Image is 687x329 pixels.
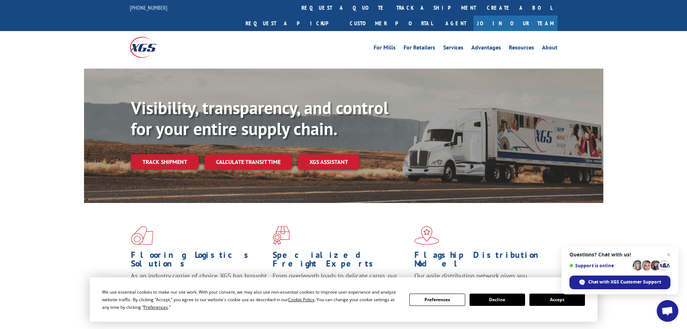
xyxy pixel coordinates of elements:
div: Open chat [657,300,678,322]
h1: Flooring Logistics Solutions [131,251,267,272]
div: We use essential cookies to make our site work. With your consent, we may also use non-essential ... [102,288,401,311]
button: Accept [529,294,585,306]
a: Join Our Team [474,16,558,31]
img: xgs-icon-flagship-distribution-model-red [414,226,439,245]
a: XGS ASSISTANT [298,154,360,170]
div: Cookie Consent Prompt [90,277,598,322]
span: Our agile distribution network gives you nationwide inventory management on demand. [414,272,547,289]
a: Agent [438,16,474,31]
a: Calculate transit time [204,154,292,170]
a: About [542,45,558,53]
a: [PHONE_NUMBER] [130,4,167,11]
a: Track shipment [131,154,199,169]
span: As an industry carrier of choice, XGS has brought innovation and dedication to flooring logistics... [131,272,267,297]
a: Request a pickup [240,16,344,31]
b: Visibility, transparency, and control for your entire supply chain. [131,96,388,140]
span: Cookie Policy [288,296,314,303]
span: Preferences [144,304,168,310]
a: Resources [509,45,534,53]
span: Questions? Chat with us! [569,252,670,257]
h1: Flagship Distribution Model [414,251,551,272]
div: Chat with XGS Customer Support [569,276,670,289]
span: Support is online [569,263,630,268]
p: From overlength loads to delicate cargo, our experienced staff knows the best way to move your fr... [273,272,409,304]
button: Preferences [409,294,465,306]
img: xgs-icon-total-supply-chain-intelligence-red [131,226,153,245]
a: Customer Portal [344,16,438,31]
a: Advantages [471,45,501,53]
h1: Specialized Freight Experts [273,251,409,272]
a: For Retailers [404,45,435,53]
span: Close chat [664,250,673,259]
img: xgs-icon-focused-on-flooring-red [273,226,290,245]
a: Services [443,45,463,53]
button: Decline [470,294,525,306]
span: Chat with XGS Customer Support [588,279,661,285]
a: For Mills [374,45,396,53]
